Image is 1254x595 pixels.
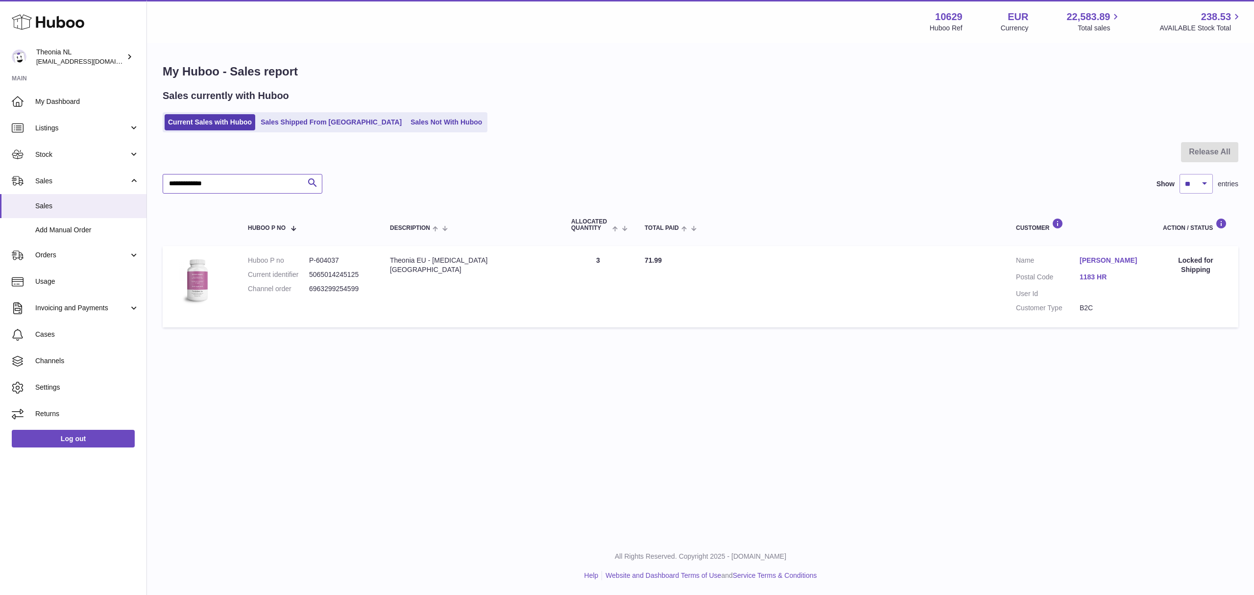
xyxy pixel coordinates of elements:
h2: Sales currently with Huboo [163,89,289,102]
dt: Current identifier [248,270,309,279]
dd: B2C [1080,303,1143,313]
dt: Postal Code [1016,273,1080,284]
span: Add Manual Order [35,225,139,235]
dd: 6963299254599 [309,284,370,294]
a: 1183 HR [1080,273,1143,282]
a: Service Terms & Conditions [733,571,817,579]
a: Log out [12,430,135,447]
dd: P-604037 [309,256,370,265]
a: Current Sales with Huboo [165,114,255,130]
a: Sales Not With Huboo [407,114,485,130]
span: Returns [35,409,139,419]
span: Total sales [1078,24,1121,33]
span: Listings [35,124,129,133]
a: 238.53 AVAILABLE Stock Total [1159,10,1242,33]
a: Website and Dashboard Terms of Use [605,571,721,579]
span: Usage [35,277,139,286]
span: Huboo P no [248,225,286,231]
span: Description [390,225,430,231]
label: Show [1157,179,1175,189]
div: Currency [1001,24,1029,33]
span: 238.53 [1201,10,1231,24]
span: 71.99 [645,256,662,264]
td: 3 [561,246,635,327]
li: and [602,571,817,580]
dd: 5065014245125 [309,270,370,279]
div: Huboo Ref [930,24,963,33]
span: AVAILABLE Stock Total [1159,24,1242,33]
a: [PERSON_NAME] [1080,256,1143,265]
div: Theonia EU - [MEDICAL_DATA][GEOGRAPHIC_DATA] [390,256,552,274]
a: 22,583.89 Total sales [1066,10,1121,33]
img: info@wholesomegoods.eu [12,50,26,64]
dt: Channel order [248,284,309,294]
strong: EUR [1008,10,1028,24]
dt: User Id [1016,289,1080,298]
span: Channels [35,356,139,366]
h1: My Huboo - Sales report [163,64,1238,79]
dt: Huboo P no [248,256,309,265]
dt: Customer Type [1016,303,1080,313]
span: Sales [35,176,129,186]
a: Help [584,571,599,579]
dt: Name [1016,256,1080,268]
div: Customer [1016,218,1143,231]
span: Cases [35,330,139,339]
p: All Rights Reserved. Copyright 2025 - [DOMAIN_NAME] [155,552,1246,561]
span: 22,583.89 [1066,10,1110,24]
span: [EMAIL_ADDRESS][DOMAIN_NAME] [36,57,144,65]
span: Settings [35,383,139,392]
span: Invoicing and Payments [35,303,129,313]
span: Sales [35,201,139,211]
span: entries [1218,179,1238,189]
span: Total paid [645,225,679,231]
a: Sales Shipped From [GEOGRAPHIC_DATA] [257,114,405,130]
strong: 10629 [935,10,963,24]
span: ALLOCATED Quantity [571,219,610,231]
img: 106291725893198.jpg [172,256,221,305]
span: Stock [35,150,129,159]
div: Locked for Shipping [1163,256,1229,274]
span: Orders [35,250,129,260]
div: Action / Status [1163,218,1229,231]
div: Theonia NL [36,48,124,66]
span: My Dashboard [35,97,139,106]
